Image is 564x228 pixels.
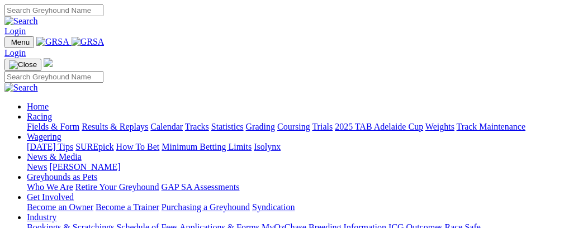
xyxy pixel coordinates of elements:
input: Search [4,4,103,16]
a: [PERSON_NAME] [49,162,120,172]
a: Login [4,26,26,36]
button: Toggle navigation [4,36,34,48]
a: Trials [312,122,333,131]
div: News & Media [27,162,560,172]
a: Minimum Betting Limits [162,142,252,151]
img: Search [4,16,38,26]
div: Racing [27,122,560,132]
a: Login [4,48,26,58]
a: SUREpick [75,142,113,151]
span: Menu [11,38,30,46]
a: Industry [27,212,56,222]
a: [DATE] Tips [27,142,73,151]
a: Results & Replays [82,122,148,131]
a: GAP SA Assessments [162,182,240,192]
a: Coursing [277,122,310,131]
img: GRSA [72,37,105,47]
img: Search [4,83,38,93]
a: News [27,162,47,172]
a: Become a Trainer [96,202,159,212]
img: Close [9,60,37,69]
a: Syndication [252,202,295,212]
a: Become an Owner [27,202,93,212]
img: logo-grsa-white.png [44,58,53,67]
a: 2025 TAB Adelaide Cup [335,122,423,131]
div: Get Involved [27,202,560,212]
a: Statistics [211,122,244,131]
button: Toggle navigation [4,59,41,71]
a: Isolynx [254,142,281,151]
a: Greyhounds as Pets [27,172,97,182]
a: Wagering [27,132,61,141]
a: Calendar [150,122,183,131]
a: Retire Your Greyhound [75,182,159,192]
div: Wagering [27,142,560,152]
a: Who We Are [27,182,73,192]
a: Fields & Form [27,122,79,131]
a: News & Media [27,152,82,161]
a: Weights [425,122,454,131]
div: Greyhounds as Pets [27,182,560,192]
img: GRSA [36,37,69,47]
a: Racing [27,112,52,121]
a: Track Maintenance [457,122,525,131]
a: Tracks [185,122,209,131]
a: Get Involved [27,192,74,202]
a: Purchasing a Greyhound [162,202,250,212]
a: How To Bet [116,142,160,151]
a: Grading [246,122,275,131]
input: Search [4,71,103,83]
a: Home [27,102,49,111]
